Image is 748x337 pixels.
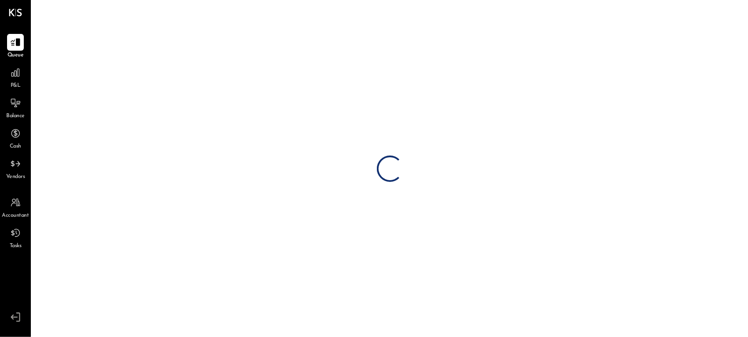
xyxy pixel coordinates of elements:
[6,112,25,120] span: Balance
[0,95,30,120] a: Balance
[11,82,21,90] span: P&L
[0,194,30,220] a: Accountant
[7,52,24,59] span: Queue
[0,225,30,250] a: Tasks
[10,242,22,250] span: Tasks
[0,125,30,151] a: Cash
[6,173,25,181] span: Vendors
[10,143,21,151] span: Cash
[0,34,30,59] a: Queue
[0,156,30,181] a: Vendors
[0,64,30,90] a: P&L
[2,212,29,220] span: Accountant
